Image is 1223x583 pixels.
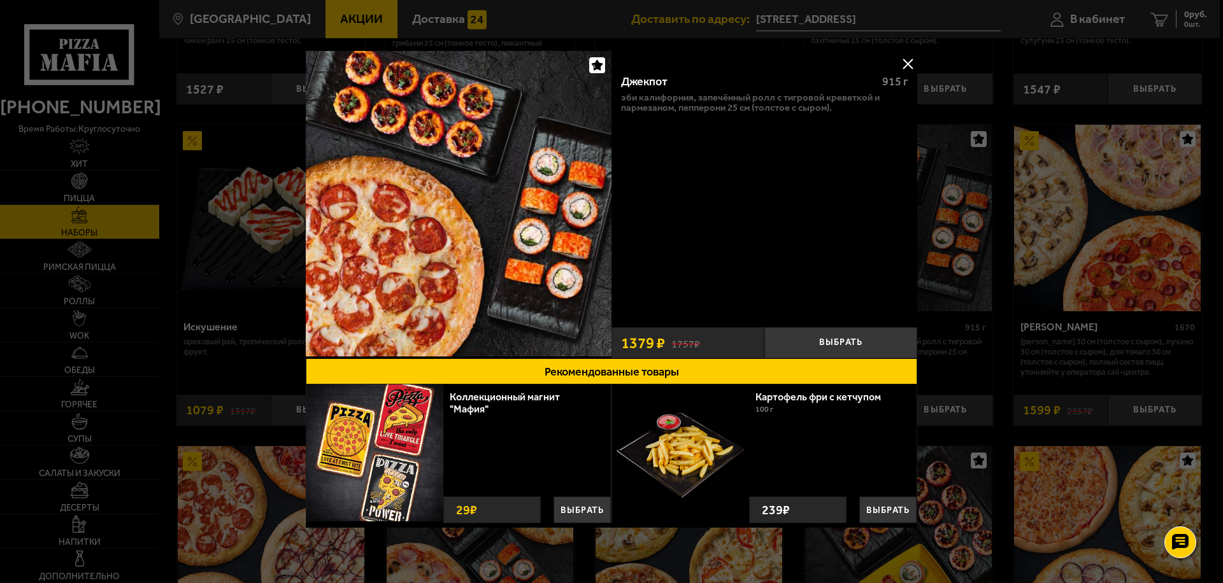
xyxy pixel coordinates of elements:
[755,405,773,414] span: 100 г
[859,496,917,523] button: Выбрать
[306,51,611,356] img: Джекпот
[759,497,793,523] strong: 239 ₽
[671,336,700,349] s: 1757 ₽
[306,358,917,384] button: Рекомендованные товары
[450,391,560,415] a: Коллекционный магнит "Мафия"
[621,75,871,89] div: Джекпот
[306,51,611,358] a: Джекпот
[554,496,611,523] button: Выбрать
[453,497,480,523] strong: 29 ₽
[882,74,908,88] span: 915 г
[764,327,917,358] button: Выбрать
[621,92,908,113] p: Эби Калифорния, Запечённый ролл с тигровой креветкой и пармезаном, Пепперони 25 см (толстое с сыр...
[755,391,894,403] a: Картофель фри с кетчупом
[621,335,665,351] span: 1379 ₽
